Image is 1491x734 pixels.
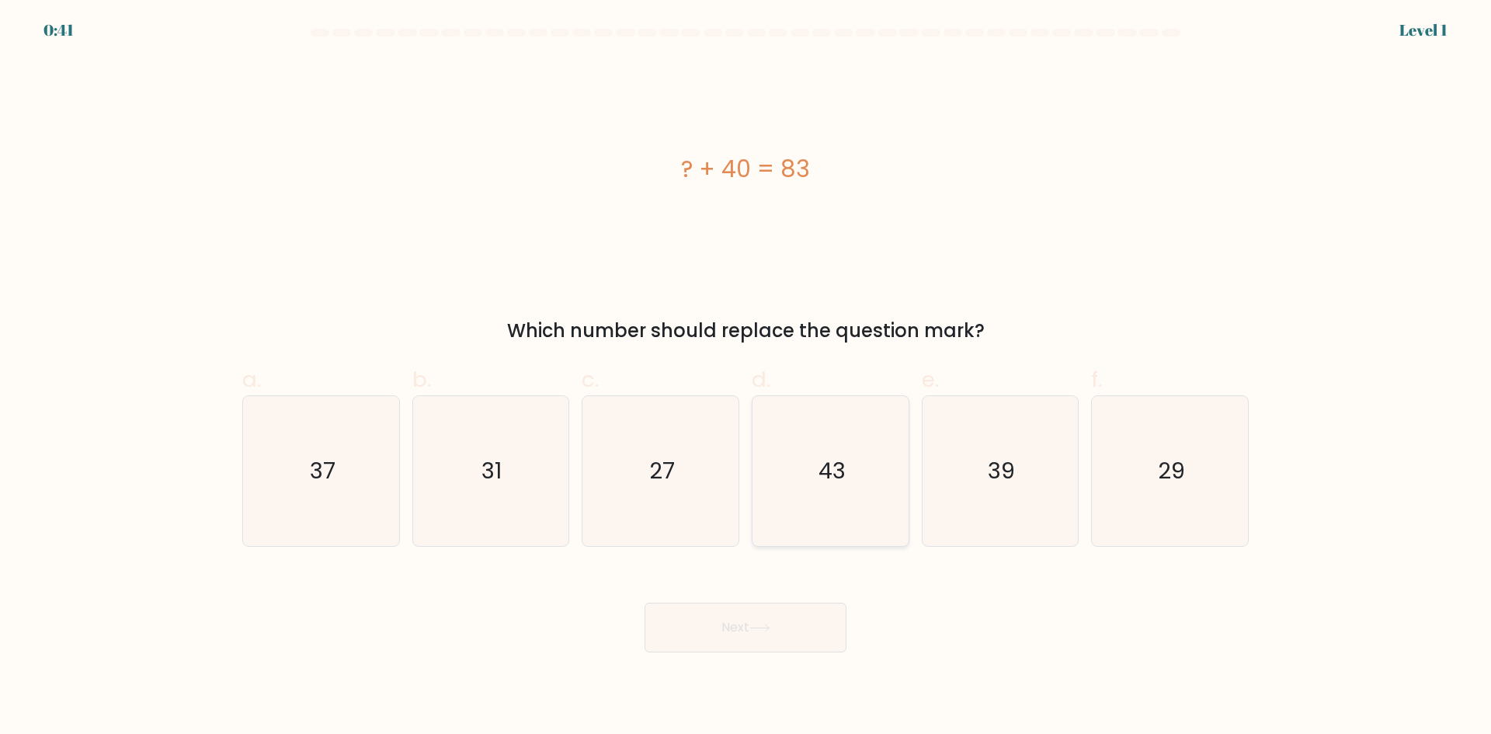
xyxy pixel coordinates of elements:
[582,364,599,395] span: c.
[922,364,939,395] span: e.
[818,455,846,486] text: 43
[482,455,502,486] text: 31
[310,455,335,486] text: 37
[1399,19,1448,42] div: Level 1
[752,364,770,395] span: d.
[242,151,1249,186] div: ? + 40 = 83
[1091,364,1102,395] span: f.
[43,19,74,42] div: 0:41
[242,364,261,395] span: a.
[645,603,846,652] button: Next
[649,455,675,486] text: 27
[412,364,431,395] span: b.
[1158,455,1185,486] text: 29
[252,317,1239,345] div: Which number should replace the question mark?
[988,455,1015,486] text: 39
